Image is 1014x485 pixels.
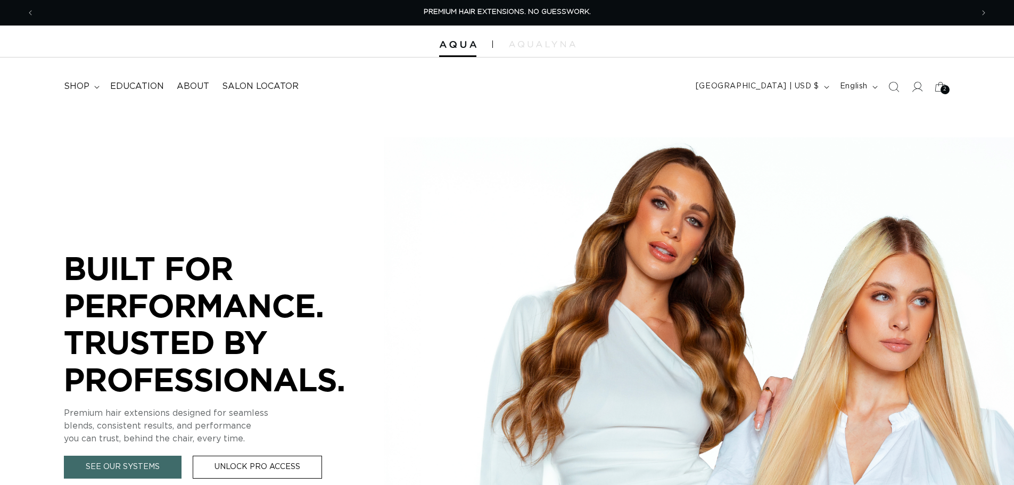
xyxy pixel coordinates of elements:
a: Unlock Pro Access [193,456,322,479]
p: Premium hair extensions designed for seamless blends, consistent results, and performance you can... [64,407,383,445]
span: [GEOGRAPHIC_DATA] | USD $ [696,81,819,92]
span: English [840,81,868,92]
span: About [177,81,209,92]
img: aqualyna.com [509,41,575,47]
button: Previous announcement [19,3,42,23]
summary: shop [57,75,104,98]
span: shop [64,81,89,92]
a: See Our Systems [64,456,182,479]
summary: Search [882,75,905,98]
span: PREMIUM HAIR EXTENSIONS. NO GUESSWORK. [424,9,591,15]
button: English [834,77,882,97]
a: About [170,75,216,98]
a: Education [104,75,170,98]
a: Salon Locator [216,75,305,98]
span: 2 [943,85,947,94]
span: Salon Locator [222,81,299,92]
button: Next announcement [972,3,995,23]
img: Aqua Hair Extensions [439,41,476,48]
span: Education [110,81,164,92]
button: [GEOGRAPHIC_DATA] | USD $ [689,77,834,97]
p: BUILT FOR PERFORMANCE. TRUSTED BY PROFESSIONALS. [64,250,383,398]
